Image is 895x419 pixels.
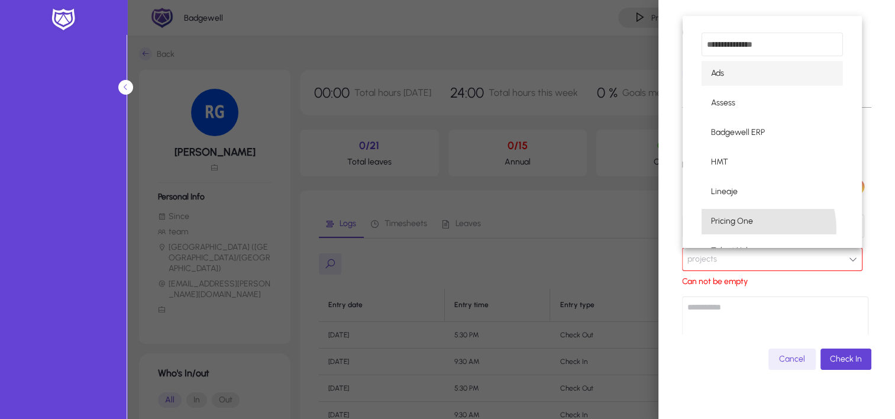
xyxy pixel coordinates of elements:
[702,150,843,175] mat-option: HMT
[702,209,843,234] mat-option: Pricing One
[711,66,724,80] span: Ads
[711,155,728,169] span: HMT
[711,96,735,110] span: Assess
[702,120,843,145] mat-option: Badgewell ERP
[711,214,753,228] span: Pricing One
[702,91,843,115] mat-option: Assess
[702,238,843,263] mat-option: Talent Hub
[711,125,765,140] span: Badgewell ERP
[702,179,843,204] mat-option: Lineaje
[702,61,843,86] mat-option: Ads
[702,33,843,56] input: dropdown search
[711,185,738,199] span: Lineaje
[711,244,751,258] span: Talent Hub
